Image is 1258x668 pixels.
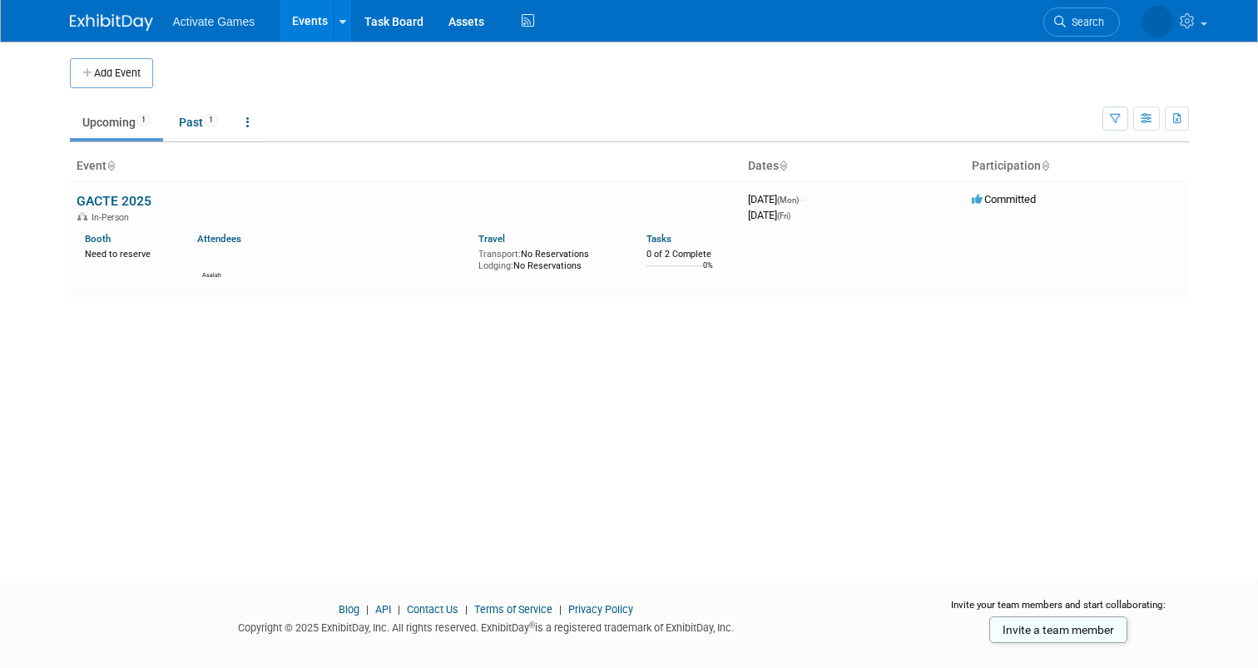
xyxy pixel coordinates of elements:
a: Past1 [166,106,230,138]
div: Asalah Calendar [201,270,222,280]
a: Terms of Service [474,603,552,616]
img: Asalah Calendar [1142,6,1173,37]
a: Attendees [197,233,241,245]
div: Copyright © 2025 ExhibitDay, Inc. All rights reserved. ExhibitDay is a registered trademark of Ex... [70,616,903,636]
a: Blog [339,603,359,616]
td: 0% [703,261,713,284]
a: Sort by Event Name [106,159,115,172]
a: Privacy Policy [568,603,633,616]
span: 1 [204,114,218,126]
a: Booth [85,233,111,245]
img: Asalah Calendar [201,250,221,270]
a: Search [1043,7,1120,37]
th: Event [70,152,741,181]
a: Contact Us [407,603,458,616]
span: Committed [972,193,1036,205]
div: Need to reserve [85,245,172,260]
span: (Fri) [777,211,790,220]
span: | [362,603,373,616]
span: | [461,603,472,616]
th: Dates [741,152,965,181]
span: | [394,603,404,616]
span: Transport: [478,249,521,260]
img: ExhibitDay [70,14,153,31]
sup: ® [529,621,535,630]
img: In-Person Event [77,212,87,220]
div: No Reservations No Reservations [478,245,622,271]
a: Upcoming1 [70,106,163,138]
span: | [555,603,566,616]
span: [DATE] [748,209,790,221]
button: Add Event [70,58,153,88]
a: Invite a team member [989,616,1127,643]
th: Participation [965,152,1189,181]
span: In-Person [92,212,134,223]
a: Sort by Start Date [779,159,787,172]
a: API [375,603,391,616]
span: - [801,193,804,205]
span: Activate Games [173,15,255,28]
a: Tasks [646,233,671,245]
span: (Mon) [777,195,799,205]
a: GACTE 2025 [77,193,151,209]
a: Sort by Participation Type [1041,159,1049,172]
div: 0 of 2 Complete [646,249,734,260]
a: Travel [478,233,505,245]
div: Invite your team members and start collaborating: [928,598,1189,623]
span: Lodging: [478,260,513,271]
span: 1 [136,114,151,126]
span: Search [1066,16,1104,28]
span: [DATE] [748,193,804,205]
